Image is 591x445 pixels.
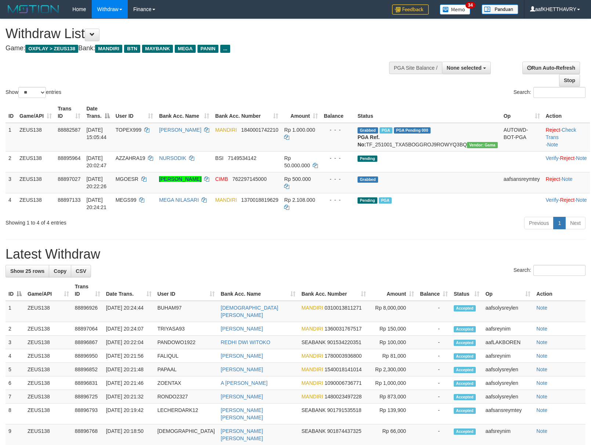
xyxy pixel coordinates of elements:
[327,339,361,345] span: Copy 901534220351 to clipboard
[103,280,155,301] th: Date Trans.: activate to sort column ascending
[536,326,547,332] a: Note
[369,280,417,301] th: Amount: activate to sort column ascending
[301,366,323,372] span: MANDIRI
[58,197,80,203] span: 88897133
[379,197,392,204] span: Marked by aafsolysreylen
[369,376,417,390] td: Rp 1,000,000
[95,45,122,53] span: MANDIRI
[417,280,451,301] th: Balance: activate to sort column ascending
[576,155,587,161] a: Note
[501,102,543,123] th: Op: activate to sort column ascending
[241,127,278,133] span: Copy 1840001742210 to clipboard
[417,404,451,424] td: -
[369,404,417,424] td: Rp 139,900
[465,2,475,8] span: 34
[58,176,80,182] span: 88897027
[389,62,442,74] div: PGA Site Balance /
[72,363,103,376] td: 88896852
[324,175,352,183] div: - - -
[76,268,86,274] span: CSV
[447,65,482,71] span: None selected
[547,142,558,147] a: Note
[10,268,44,274] span: Show 25 rows
[327,407,361,413] span: Copy 901791535518 to clipboard
[482,349,533,363] td: aafsreynim
[355,123,501,152] td: TF_251001_TXA5BOGGROJ9ROWYQ3BQ
[6,322,25,336] td: 2
[6,151,17,172] td: 2
[6,172,17,193] td: 3
[324,196,352,204] div: - - -
[142,45,173,53] span: MAYBANK
[49,265,71,277] a: Copy
[324,380,362,386] span: Copy 1090006736771 to clipboard
[58,127,80,133] span: 88882587
[553,217,566,229] a: 1
[17,102,55,123] th: Game/API: activate to sort column ascending
[454,380,476,387] span: Accepted
[284,155,310,168] span: Rp 50.000.000
[358,156,377,162] span: Pending
[159,155,186,161] a: NURSODIK
[565,217,585,229] a: Next
[17,172,55,193] td: ZEUS138
[72,376,103,390] td: 88896831
[221,407,263,420] a: [PERSON_NAME] [PERSON_NAME]
[301,305,323,311] span: MANDIRI
[321,102,355,123] th: Balance
[358,176,378,183] span: Grabbed
[324,305,362,311] span: Copy 0310013811271 to clipboard
[103,390,155,404] td: [DATE] 20:21:32
[301,380,323,386] span: MANDIRI
[324,126,352,134] div: - - -
[6,404,25,424] td: 8
[355,102,501,123] th: Status
[533,280,585,301] th: Action
[284,127,315,133] span: Rp 1.000.000
[6,123,17,152] td: 1
[482,322,533,336] td: aafsreynim
[218,280,298,301] th: Bank Acc. Name: activate to sort column ascending
[369,390,417,404] td: Rp 873,000
[6,45,387,52] h4: Game: Bank:
[514,265,585,276] label: Search:
[501,123,543,152] td: AUTOWD-BOT-PGA
[17,193,55,214] td: ZEUS138
[301,326,323,332] span: MANDIRI
[215,197,237,203] span: MANDIRI
[576,197,587,203] a: Note
[25,363,72,376] td: ZEUS138
[454,408,476,414] span: Accepted
[482,336,533,349] td: aafLAKBOREN
[324,326,362,332] span: Copy 1360031767517 to clipboard
[536,339,547,345] a: Note
[155,336,218,349] td: PANDOWO1922
[221,394,263,400] a: [PERSON_NAME]
[369,349,417,363] td: Rp 81,000
[536,394,547,400] a: Note
[103,349,155,363] td: [DATE] 20:21:56
[417,322,451,336] td: -
[215,127,237,133] span: MANDIRI
[156,102,212,123] th: Bank Acc. Name: activate to sort column ascending
[451,280,482,301] th: Status: activate to sort column ascending
[215,155,224,161] span: BSI
[6,247,585,262] h1: Latest Withdraw
[417,376,451,390] td: -
[560,155,574,161] a: Reject
[522,62,580,74] a: Run Auto-Refresh
[501,172,543,193] td: aafsansreymtey
[440,4,471,15] img: Button%20Memo.svg
[543,193,590,214] td: · ·
[536,353,547,359] a: Note
[301,353,323,359] span: MANDIRI
[546,176,561,182] a: Reject
[284,197,315,203] span: Rp 2.108.000
[103,404,155,424] td: [DATE] 20:19:42
[103,336,155,349] td: [DATE] 20:22:04
[155,376,218,390] td: ZOENTAX
[369,322,417,336] td: Rp 150,000
[536,407,547,413] a: Note
[6,280,25,301] th: ID: activate to sort column descending
[369,301,417,322] td: Rp 8,000,000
